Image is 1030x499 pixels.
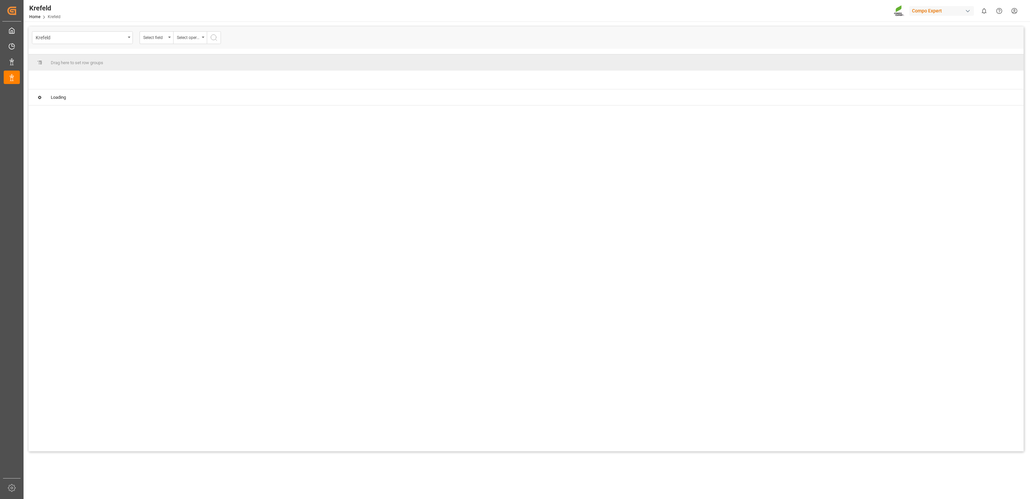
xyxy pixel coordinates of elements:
[207,31,221,44] button: search button
[140,31,173,44] button: open menu
[51,95,66,100] span: Loading
[36,33,125,41] div: Krefeld
[29,14,40,19] a: Home
[992,3,1007,18] button: Help Center
[894,5,905,17] img: Screenshot%202023-09-29%20at%2010.02.21.png_1712312052.png
[977,3,992,18] button: show 0 new notifications
[143,33,166,41] div: Select field
[32,31,133,44] button: open menu
[173,31,207,44] button: open menu
[909,6,974,16] div: Compo Expert
[29,3,61,13] div: Krefeld
[177,33,200,41] div: Select operator
[909,4,977,17] button: Compo Expert
[51,60,103,65] span: Drag here to set row groups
